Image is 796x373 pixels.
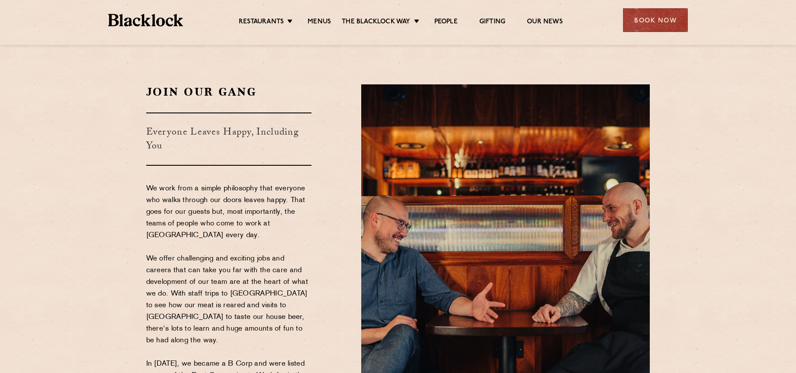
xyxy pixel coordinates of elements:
a: Restaurants [239,18,284,27]
a: The Blacklock Way [342,18,410,27]
h2: Join Our Gang [146,84,312,100]
div: Book Now [623,8,688,32]
h3: Everyone Leaves Happy, Including You [146,113,312,166]
a: Gifting [479,18,505,27]
a: Our News [527,18,563,27]
img: BL_Textured_Logo-footer-cropped.svg [108,14,183,26]
a: People [434,18,458,27]
a: Menus [308,18,331,27]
